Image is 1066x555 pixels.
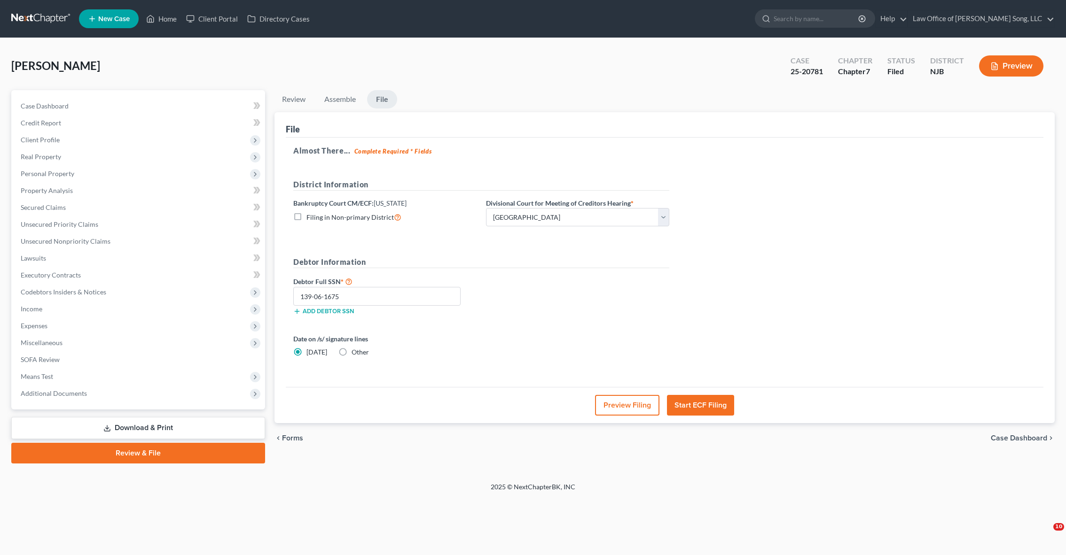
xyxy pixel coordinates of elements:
[21,203,66,211] span: Secured Claims
[293,308,354,315] button: Add debtor SSN
[141,10,181,27] a: Home
[21,119,61,127] span: Credit Report
[274,90,313,108] a: Review
[791,55,823,66] div: Case
[293,198,407,208] label: Bankruptcy Court CM/ECF:
[293,256,669,268] h5: Debtor Information
[354,147,432,155] strong: Complete Required * Fields
[930,66,964,77] div: NJB
[13,267,265,284] a: Executory Contracts
[1047,434,1055,442] i: chevron_right
[11,59,100,72] span: [PERSON_NAME]
[13,233,265,250] a: Unsecured Nonpriority Claims
[866,67,870,76] span: 7
[1053,523,1064,531] span: 10
[243,10,314,27] a: Directory Cases
[13,250,265,267] a: Lawsuits
[21,153,61,161] span: Real Property
[181,10,243,27] a: Client Portal
[21,305,42,313] span: Income
[21,170,74,177] span: Personal Property
[293,145,1036,156] h5: Almost There...
[274,434,282,442] i: chevron_left
[21,220,98,228] span: Unsecured Priority Claims
[265,482,801,499] div: 2025 © NextChapterBK, INC
[274,434,316,442] button: chevron_left Forms
[876,10,907,27] a: Help
[908,10,1054,27] a: Law Office of [PERSON_NAME] Song, LLC
[838,66,872,77] div: Chapter
[21,237,110,245] span: Unsecured Nonpriority Claims
[21,136,60,144] span: Client Profile
[286,123,300,135] div: File
[595,395,659,416] button: Preview Filing
[667,395,734,416] button: Start ECF Filing
[21,322,47,330] span: Expenses
[979,55,1043,77] button: Preview
[21,186,73,194] span: Property Analysis
[21,271,81,279] span: Executory Contracts
[1034,523,1057,546] iframe: Intercom live chat
[374,199,407,207] span: [US_STATE]
[352,348,369,356] span: Other
[11,443,265,463] a: Review & File
[293,334,477,344] label: Date on /s/ signature lines
[282,434,303,442] span: Forms
[293,287,461,306] input: XXX-XX-XXXX
[887,55,915,66] div: Status
[791,66,823,77] div: 25-20781
[98,15,130,23] span: New Case
[991,434,1047,442] span: Case Dashboard
[13,216,265,233] a: Unsecured Priority Claims
[367,90,397,108] a: File
[21,372,53,380] span: Means Test
[21,288,106,296] span: Codebtors Insiders & Notices
[486,198,634,208] label: Divisional Court for Meeting of Creditors Hearing
[930,55,964,66] div: District
[13,351,265,368] a: SOFA Review
[306,348,327,356] span: [DATE]
[13,98,265,115] a: Case Dashboard
[21,339,63,347] span: Miscellaneous
[293,179,669,191] h5: District Information
[306,213,394,221] span: Filing in Non-primary District
[317,90,363,108] a: Assemble
[13,115,265,131] a: Credit Report
[289,276,481,287] label: Debtor Full SSN
[21,355,60,363] span: SOFA Review
[887,66,915,77] div: Filed
[13,182,265,199] a: Property Analysis
[11,417,265,439] a: Download & Print
[13,199,265,216] a: Secured Claims
[774,10,860,27] input: Search by name...
[21,102,69,110] span: Case Dashboard
[838,55,872,66] div: Chapter
[991,434,1055,442] a: Case Dashboard chevron_right
[21,254,46,262] span: Lawsuits
[21,389,87,397] span: Additional Documents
